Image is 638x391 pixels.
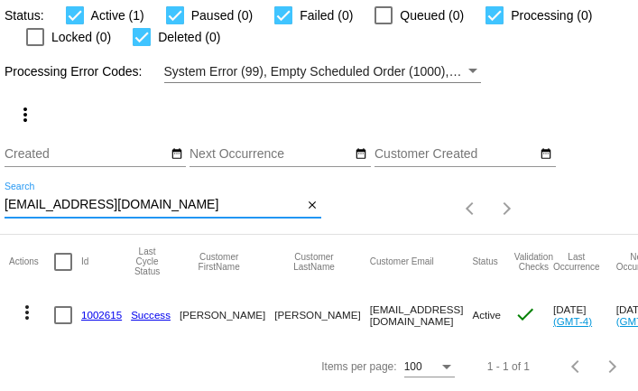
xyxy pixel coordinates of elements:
[131,309,171,321] a: Success
[511,5,592,26] span: Processing (0)
[274,252,353,272] button: Change sorting for CustomerLastName
[540,147,552,162] mat-icon: date_range
[355,147,367,162] mat-icon: date_range
[81,256,88,267] button: Change sorting for Id
[472,256,497,267] button: Change sorting for Status
[400,5,464,26] span: Queued (0)
[16,302,38,323] mat-icon: more_vert
[191,5,253,26] span: Paused (0)
[300,5,353,26] span: Failed (0)
[370,256,434,267] button: Change sorting for CustomerEmail
[374,147,537,162] input: Customer Created
[404,360,422,373] span: 100
[404,361,455,374] mat-select: Items per page:
[302,196,321,215] button: Clear
[131,247,163,276] button: Change sorting for LastProcessingCycleId
[472,309,501,321] span: Active
[370,289,473,341] mat-cell: [EMAIL_ADDRESS][DOMAIN_NAME]
[489,191,525,227] button: Next page
[595,349,631,385] button: Next page
[171,147,183,162] mat-icon: date_range
[5,198,302,212] input: Search
[9,235,54,289] mat-header-cell: Actions
[51,26,111,48] span: Locked (0)
[321,360,396,373] div: Items per page:
[190,147,352,162] input: Next Occurrence
[5,64,143,79] span: Processing Error Codes:
[158,26,220,48] span: Deleted (0)
[514,303,536,325] mat-icon: check
[180,289,274,341] mat-cell: [PERSON_NAME]
[514,235,553,289] mat-header-cell: Validation Checks
[553,289,616,341] mat-cell: [DATE]
[81,309,122,321] a: 1002615
[180,252,258,272] button: Change sorting for CustomerFirstName
[553,315,592,327] a: (GMT-4)
[274,289,369,341] mat-cell: [PERSON_NAME]
[559,349,595,385] button: Previous page
[14,104,36,126] mat-icon: more_vert
[5,147,167,162] input: Created
[453,191,489,227] button: Previous page
[487,360,530,373] div: 1 - 1 of 1
[5,8,44,23] span: Status:
[164,61,481,83] mat-select: Filter by Processing Error Codes
[553,252,600,272] button: Change sorting for LastOccurrenceUtc
[306,199,319,213] mat-icon: close
[91,5,144,26] span: Active (1)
